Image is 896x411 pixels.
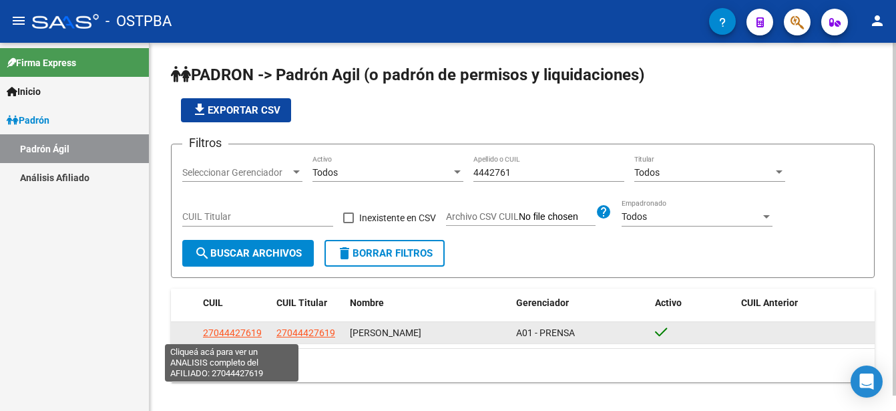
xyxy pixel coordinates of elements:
[869,13,885,29] mat-icon: person
[516,297,569,308] span: Gerenciador
[312,167,338,178] span: Todos
[182,167,290,178] span: Seleccionar Gerenciador
[741,297,798,308] span: CUIL Anterior
[181,98,291,122] button: Exportar CSV
[182,134,228,152] h3: Filtros
[337,245,353,261] mat-icon: delete
[622,211,647,222] span: Todos
[192,104,280,116] span: Exportar CSV
[194,245,210,261] mat-icon: search
[171,349,875,382] div: 1 total
[519,211,596,223] input: Archivo CSV CUIL
[271,289,345,317] datatable-header-cell: CUIL Titular
[7,84,41,99] span: Inicio
[634,167,660,178] span: Todos
[359,210,436,226] span: Inexistente en CSV
[192,102,208,118] mat-icon: file_download
[276,327,335,338] span: 27044427619
[650,289,736,317] datatable-header-cell: Activo
[511,289,650,317] datatable-header-cell: Gerenciador
[324,240,445,267] button: Borrar Filtros
[736,289,875,317] datatable-header-cell: CUIL Anterior
[350,297,384,308] span: Nombre
[276,297,327,308] span: CUIL Titular
[345,289,511,317] datatable-header-cell: Nombre
[337,247,433,259] span: Borrar Filtros
[7,55,76,70] span: Firma Express
[446,211,519,222] span: Archivo CSV CUIL
[655,297,682,308] span: Activo
[350,327,421,338] span: [PERSON_NAME]
[105,7,172,36] span: - OSTPBA
[198,289,271,317] datatable-header-cell: CUIL
[203,297,223,308] span: CUIL
[596,204,612,220] mat-icon: help
[194,247,302,259] span: Buscar Archivos
[203,327,262,338] span: 27044427619
[171,65,644,84] span: PADRON -> Padrón Agil (o padrón de permisos y liquidaciones)
[851,366,883,398] div: Open Intercom Messenger
[182,240,314,267] button: Buscar Archivos
[516,327,575,338] span: A01 - PRENSA
[7,113,49,128] span: Padrón
[11,13,27,29] mat-icon: menu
